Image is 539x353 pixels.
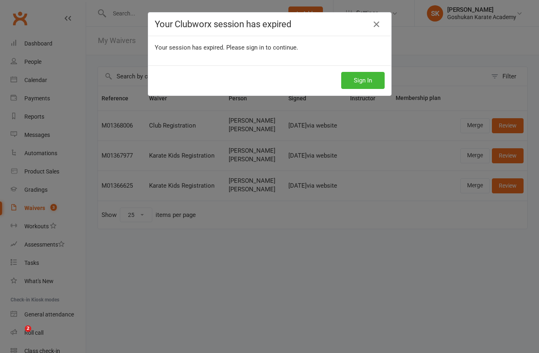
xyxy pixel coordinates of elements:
[370,18,383,31] a: Close
[155,19,385,29] h4: Your Clubworx session has expired
[25,325,31,332] span: 2
[8,325,28,345] iframe: Intercom live chat
[341,72,385,89] button: Sign In
[155,44,298,51] span: Your session has expired. Please sign in to continue.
